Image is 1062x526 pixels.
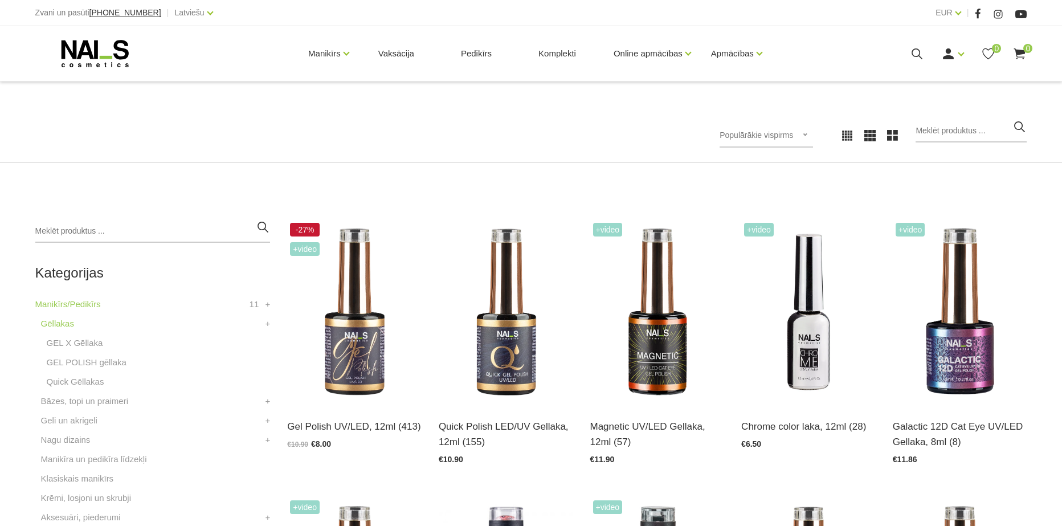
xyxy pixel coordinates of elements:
[893,455,917,464] span: €11.86
[741,220,876,405] img: Paredzēta hromēta jeb spoguļspīduma efekta veidošanai uz pilnas naga plātnes vai atsevišķiem diza...
[265,511,271,524] a: +
[593,500,623,514] span: +Video
[89,9,161,17] a: [PHONE_NUMBER]
[893,419,1027,450] a: Galactic 12D Cat Eye UV/LED Gellaka, 8ml (8)
[265,394,271,408] a: +
[35,266,271,280] h2: Kategorijas
[1023,44,1032,53] span: 0
[311,439,331,448] span: €8.00
[720,131,793,140] span: Populārākie vispirms
[593,223,623,237] span: +Video
[265,297,271,311] a: +
[35,220,271,243] input: Meklēt produktus ...
[439,419,573,450] a: Quick Polish LED/UV Gellaka, 12ml (155)
[287,441,308,448] span: €10.90
[47,336,103,350] a: GEL X Gēllaka
[614,31,683,76] a: Online apmācības
[741,439,761,448] span: €6.50
[287,419,422,434] a: Gel Polish UV/LED, 12ml (413)
[47,375,104,389] a: Quick Gēllakas
[287,220,422,405] img: Ilgnoturīga, intensīvi pigmentēta gellaka. Viegli klājas, lieliski žūst, nesaraujas, neatkāpjas n...
[41,394,128,408] a: Bāzes, topi un praimeri
[35,297,101,311] a: Manikīrs/Pedikīrs
[741,419,876,434] a: Chrome color laka, 12ml (28)
[916,120,1027,142] input: Meklēt produktus ...
[174,6,204,19] a: Latviešu
[590,455,615,464] span: €11.90
[265,317,271,331] a: +
[41,491,131,505] a: Krēmi, losjoni un skrubji
[744,223,774,237] span: +Video
[290,500,320,514] span: +Video
[529,26,585,81] a: Komplekti
[369,26,423,81] a: Vaksācija
[290,223,320,237] span: -27%
[308,31,341,76] a: Manikīrs
[41,511,121,524] a: Aksesuāri, piederumi
[590,220,725,405] img: Ilgnoturīga gellaka, kas sastāv no metāla mikrodaļiņām, kuras īpaša magnēta ietekmē var pārvērst ...
[250,297,259,311] span: 11
[981,47,995,61] a: 0
[590,419,725,450] a: Magnetic UV/LED Gellaka, 12ml (57)
[893,220,1027,405] img: Daudzdimensionāla magnētiskā gellaka, kas satur smalkas, atstarojošas hroma daļiņas. Ar īpaša mag...
[35,6,161,20] div: Zvani un pasūti
[89,8,161,17] span: [PHONE_NUMBER]
[265,414,271,427] a: +
[967,6,969,20] span: |
[41,414,97,427] a: Geli un akrigeli
[290,242,320,256] span: +Video
[439,220,573,405] img: Ātri, ērti un vienkārši!Intensīvi pigmentēta gellaka, kas perfekti klājas arī vienā slānī, tādā v...
[896,223,925,237] span: +Video
[452,26,501,81] a: Pedikīrs
[41,452,147,466] a: Manikīra un pedikīra līdzekļi
[439,455,463,464] span: €10.90
[41,317,74,331] a: Gēllakas
[711,31,754,76] a: Apmācības
[41,472,114,486] a: Klasiskais manikīrs
[1012,47,1027,61] a: 0
[47,356,126,369] a: GEL POLISH gēllaka
[167,6,169,20] span: |
[265,433,271,447] a: +
[936,6,953,19] a: EUR
[992,44,1001,53] span: 0
[41,433,91,447] a: Nagu dizains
